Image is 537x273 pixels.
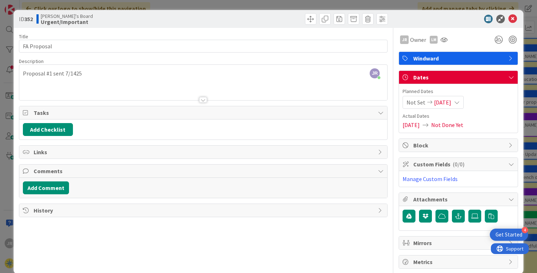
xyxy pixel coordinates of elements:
div: JR [400,35,409,44]
b: Urgent/Important [41,19,93,25]
span: Not Done Yet [431,121,463,129]
span: [PERSON_NAME]'s Board [41,13,93,19]
span: [DATE] [434,98,451,107]
span: ID [19,15,33,23]
div: 4 [522,227,528,233]
input: type card name here... [19,40,388,53]
a: Manage Custom Fields [403,175,458,182]
span: Dates [413,73,505,82]
button: Add Comment [23,181,69,194]
span: Description [19,58,44,64]
span: Comments [34,167,375,175]
span: History [34,206,375,215]
label: Title [19,33,28,40]
p: Proposal #1 sent 7/1425 [23,69,384,78]
button: Add Checklist [23,123,73,136]
span: ( 0/0 ) [453,161,464,168]
div: LM [430,36,438,44]
span: Not Set [407,98,425,107]
span: [DATE] [403,121,420,129]
span: Owner [410,35,426,44]
span: Windward [413,54,505,63]
span: Tasks [34,108,375,117]
span: JR [370,68,380,78]
div: Open Get Started checklist, remaining modules: 4 [490,229,528,241]
div: Get Started [496,231,522,238]
span: Metrics [413,258,505,266]
span: Planned Dates [403,88,514,95]
span: Attachments [413,195,505,204]
span: Links [34,148,375,156]
span: Support [15,1,33,10]
span: Mirrors [413,239,505,247]
b: 352 [24,15,33,23]
span: Block [413,141,505,150]
span: Custom Fields [413,160,505,169]
span: Actual Dates [403,112,514,120]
